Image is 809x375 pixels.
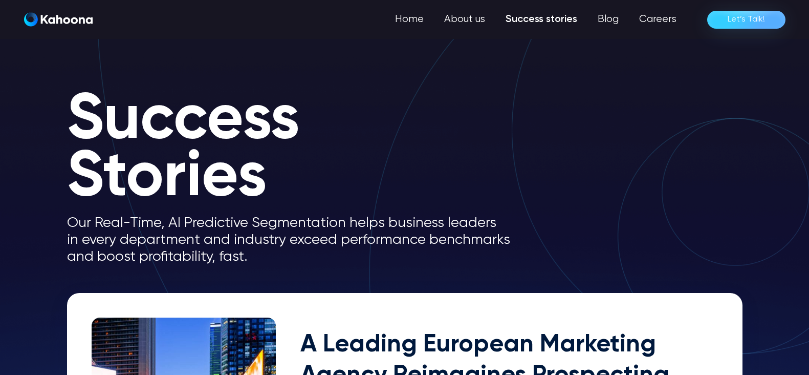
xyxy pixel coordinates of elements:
[24,12,93,27] a: home
[434,9,495,30] a: About us
[495,9,587,30] a: Success stories
[67,215,528,265] p: Our Real-Time, AI Predictive Segmentation helps business leaders in every department and industry...
[587,9,629,30] a: Blog
[707,11,785,29] a: Let’s Talk!
[385,9,434,30] a: Home
[24,12,93,27] img: Kahoona logo white
[629,9,687,30] a: Careers
[728,11,765,28] div: Let’s Talk!
[67,92,528,206] h1: Success Stories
